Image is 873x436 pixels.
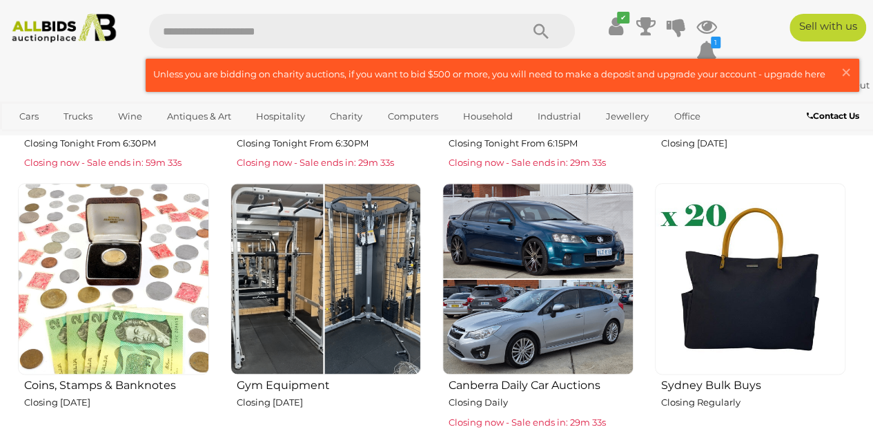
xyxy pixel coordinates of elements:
p: Closing Daily [449,395,634,410]
img: Coins, Stamps & Banknotes [18,183,209,375]
a: [GEOGRAPHIC_DATA] [63,128,179,151]
span: Closing now - Sale ends in: 29m 33s [449,157,606,168]
p: Closing Tonight From 6:30PM [24,135,209,151]
h2: Sydney Bulk Buys [661,376,846,392]
p: Closing [DATE] [24,395,209,410]
button: Search [506,14,575,48]
a: Charity [321,105,371,128]
a: Computers [378,105,447,128]
a: Office [665,105,709,128]
p: Closing [DATE] [661,135,846,151]
img: Allbids.com.au [6,14,121,43]
a: Sports [10,128,57,151]
a: Coins, Stamps & Banknotes Closing [DATE] [17,182,209,431]
a: Antiques & Art [158,105,240,128]
a: Hospitality [247,105,314,128]
h2: Canberra Daily Car Auctions [449,376,634,392]
p: Closing [DATE] [237,395,422,410]
a: Canberra Daily Car Auctions Closing Daily Closing now - Sale ends in: 29m 33s [442,182,634,431]
a: Wine [108,105,150,128]
a: Cars [10,105,48,128]
a: Household [454,105,522,128]
p: Closing Regularly [661,395,846,410]
a: 1 [696,39,717,64]
a: Jewellery [597,105,658,128]
img: Gym Equipment [230,183,422,375]
h2: Coins, Stamps & Banknotes [24,376,209,392]
a: Sell with us [789,14,866,41]
a: Contact Us [807,108,863,124]
a: Industrial [529,105,590,128]
p: Closing Tonight From 6:15PM [449,135,634,151]
a: Trucks [55,105,101,128]
i: ✔ [617,12,629,23]
i: 1 [711,37,720,48]
span: Closing now - Sale ends in: 29m 33s [449,417,606,428]
b: Contact Us [807,111,859,121]
span: Closing now - Sale ends in: 59m 33s [24,157,182,168]
h2: Gym Equipment [237,376,422,392]
a: ✔ [605,14,626,39]
p: Closing Tonight From 6:30PM [237,135,422,151]
a: Sydney Bulk Buys Closing Regularly [654,182,846,431]
span: Closing now - Sale ends in: 29m 33s [237,157,394,168]
img: Sydney Bulk Buys [655,183,846,375]
span: × [840,59,852,86]
a: Gym Equipment Closing [DATE] [230,182,422,431]
img: Canberra Daily Car Auctions [442,183,634,375]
